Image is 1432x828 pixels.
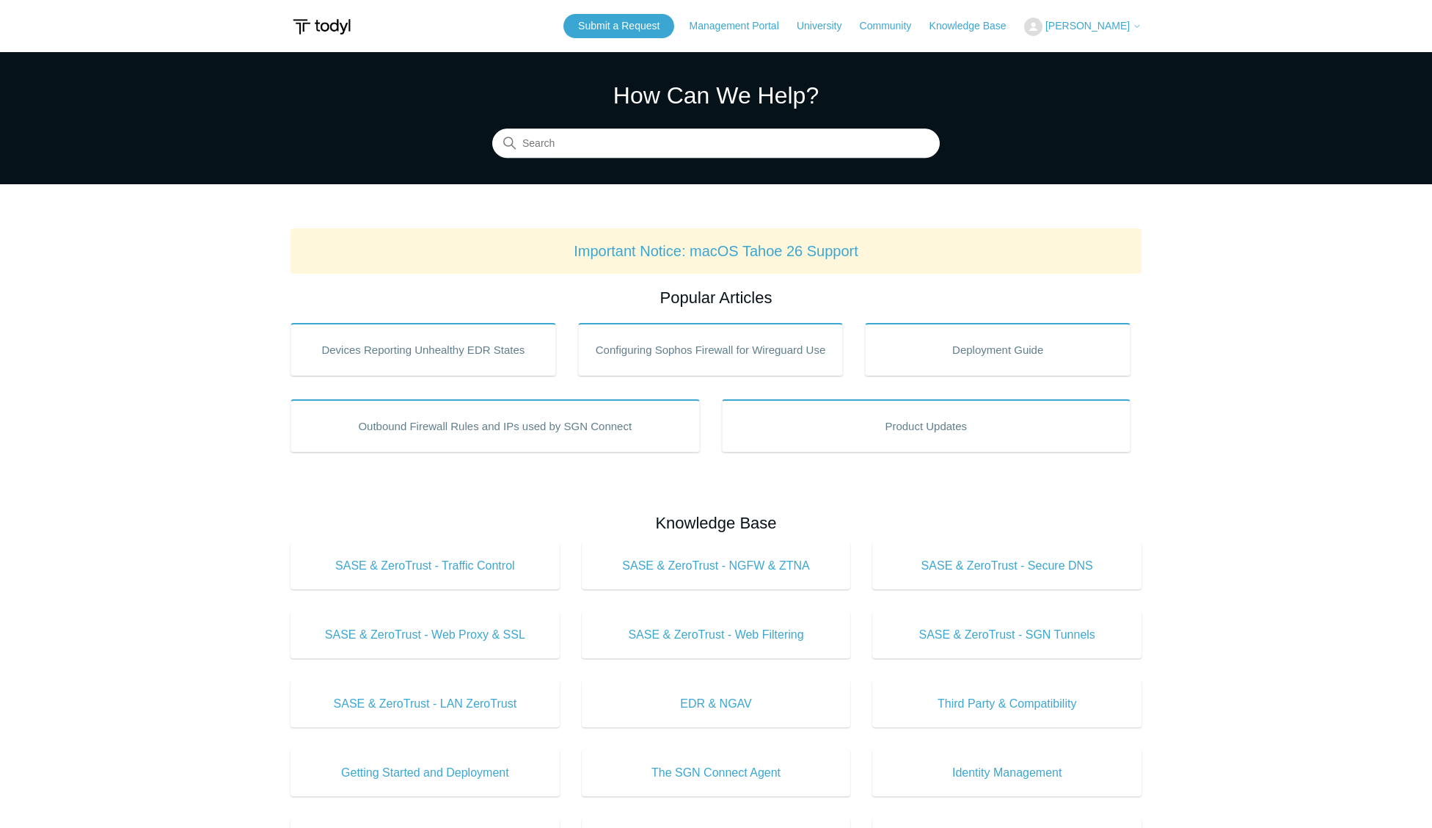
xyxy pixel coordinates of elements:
[313,695,538,713] span: SASE & ZeroTrust - LAN ZeroTrust
[604,764,829,782] span: The SGN Connect Agent
[582,749,851,796] a: The SGN Connect Agent
[492,129,940,159] input: Search
[690,18,794,34] a: Management Portal
[894,695,1119,713] span: Third Party & Compatibility
[894,764,1119,782] span: Identity Management
[313,557,538,575] span: SASE & ZeroTrust - Traffic Control
[291,13,353,40] img: Todyl Support Center Help Center home page
[872,749,1141,796] a: Identity Management
[1024,18,1141,36] button: [PERSON_NAME]
[291,286,1141,310] h2: Popular Articles
[894,557,1119,575] span: SASE & ZeroTrust - Secure DNS
[313,764,538,782] span: Getting Started and Deployment
[291,323,556,376] a: Devices Reporting Unhealthy EDR States
[894,626,1119,644] span: SASE & ZeroTrust - SGN Tunnels
[291,680,560,727] a: SASE & ZeroTrust - LAN ZeroTrust
[797,18,856,34] a: University
[291,542,560,589] a: SASE & ZeroTrust - Traffic Control
[291,399,700,452] a: Outbound Firewall Rules and IPs used by SGN Connect
[604,695,829,713] span: EDR & NGAV
[313,626,538,644] span: SASE & ZeroTrust - Web Proxy & SSL
[872,611,1141,658] a: SASE & ZeroTrust - SGN Tunnels
[872,680,1141,727] a: Third Party & Compatibility
[860,18,927,34] a: Community
[872,542,1141,589] a: SASE & ZeroTrust - Secure DNS
[563,14,674,38] a: Submit a Request
[722,399,1131,452] a: Product Updates
[604,557,829,575] span: SASE & ZeroTrust - NGFW & ZTNA
[582,680,851,727] a: EDR & NGAV
[929,18,1021,34] a: Knowledge Base
[604,626,829,644] span: SASE & ZeroTrust - Web Filtering
[1045,20,1130,32] span: [PERSON_NAME]
[291,749,560,796] a: Getting Started and Deployment
[865,323,1130,376] a: Deployment Guide
[578,323,844,376] a: Configuring Sophos Firewall for Wireguard Use
[574,243,858,259] a: Important Notice: macOS Tahoe 26 Support
[492,78,940,113] h1: How Can We Help?
[582,611,851,658] a: SASE & ZeroTrust - Web Filtering
[291,611,560,658] a: SASE & ZeroTrust - Web Proxy & SSL
[291,511,1141,535] h2: Knowledge Base
[582,542,851,589] a: SASE & ZeroTrust - NGFW & ZTNA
